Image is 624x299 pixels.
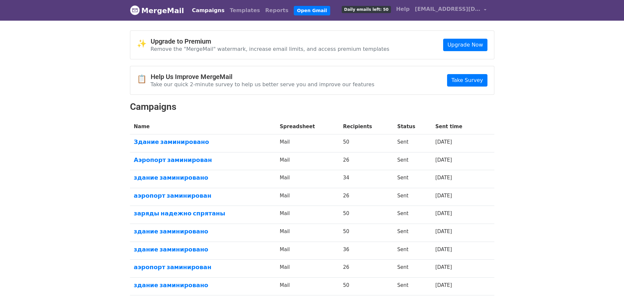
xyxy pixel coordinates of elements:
th: Spreadsheet [276,119,339,134]
a: аэропорт заминирован [134,264,272,271]
span: 📋 [137,74,151,84]
th: Recipients [339,119,393,134]
p: Remove the "MergeMail" watermark, increase email limits, and access premium templates [151,46,390,52]
a: Здание заминировано [134,138,272,146]
a: Help [394,3,412,16]
td: Mail [276,134,339,152]
a: Take Survey [447,74,487,87]
th: Name [130,119,276,134]
td: Mail [276,242,339,260]
td: Mail [276,277,339,295]
td: Sent [393,206,431,224]
td: Mail [276,206,339,224]
td: 26 [339,152,393,170]
a: здание заминировано [134,174,272,181]
a: [DATE] [435,264,452,270]
td: 50 [339,277,393,295]
a: [DATE] [435,247,452,252]
td: 26 [339,260,393,278]
a: [DATE] [435,139,452,145]
p: Take our quick 2-minute survey to help us better serve you and improve our features [151,81,375,88]
td: Mail [276,152,339,170]
td: Sent [393,152,431,170]
td: Sent [393,260,431,278]
td: 36 [339,242,393,260]
td: 50 [339,134,393,152]
a: [DATE] [435,175,452,181]
a: [DATE] [435,210,452,216]
td: 34 [339,170,393,188]
a: MergeMail [130,4,184,17]
a: Аэропорт заминирован [134,156,272,164]
a: [EMAIL_ADDRESS][DOMAIN_NAME] [412,3,489,18]
a: заряды надежно спрятаны [134,210,272,217]
th: Sent time [431,119,483,134]
h2: Campaigns [130,101,494,112]
td: Sent [393,224,431,242]
a: [DATE] [435,229,452,234]
h4: Upgrade to Premium [151,37,390,45]
td: 50 [339,206,393,224]
td: Sent [393,188,431,206]
td: Sent [393,242,431,260]
h4: Help Us Improve MergeMail [151,73,375,81]
img: MergeMail logo [130,5,140,15]
td: Mail [276,188,339,206]
span: ✨ [137,39,151,49]
th: Status [393,119,431,134]
a: Open Gmail [294,6,330,15]
a: Upgrade Now [443,39,487,51]
a: Campaigns [189,4,227,17]
a: здание заминировано [134,282,272,289]
a: аэропорт заминирован [134,192,272,199]
td: Sent [393,277,431,295]
a: здание заминировано [134,228,272,235]
a: Reports [263,4,291,17]
a: [DATE] [435,157,452,163]
td: Sent [393,134,431,152]
td: Mail [276,224,339,242]
td: Mail [276,260,339,278]
span: Daily emails left: 50 [342,6,391,13]
a: Daily emails left: 50 [339,3,393,16]
td: 26 [339,188,393,206]
a: Templates [227,4,263,17]
td: Mail [276,170,339,188]
a: [DATE] [435,193,452,199]
td: 50 [339,224,393,242]
a: здание заминировано [134,246,272,253]
a: [DATE] [435,282,452,288]
td: Sent [393,170,431,188]
span: [EMAIL_ADDRESS][DOMAIN_NAME] [415,5,481,13]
